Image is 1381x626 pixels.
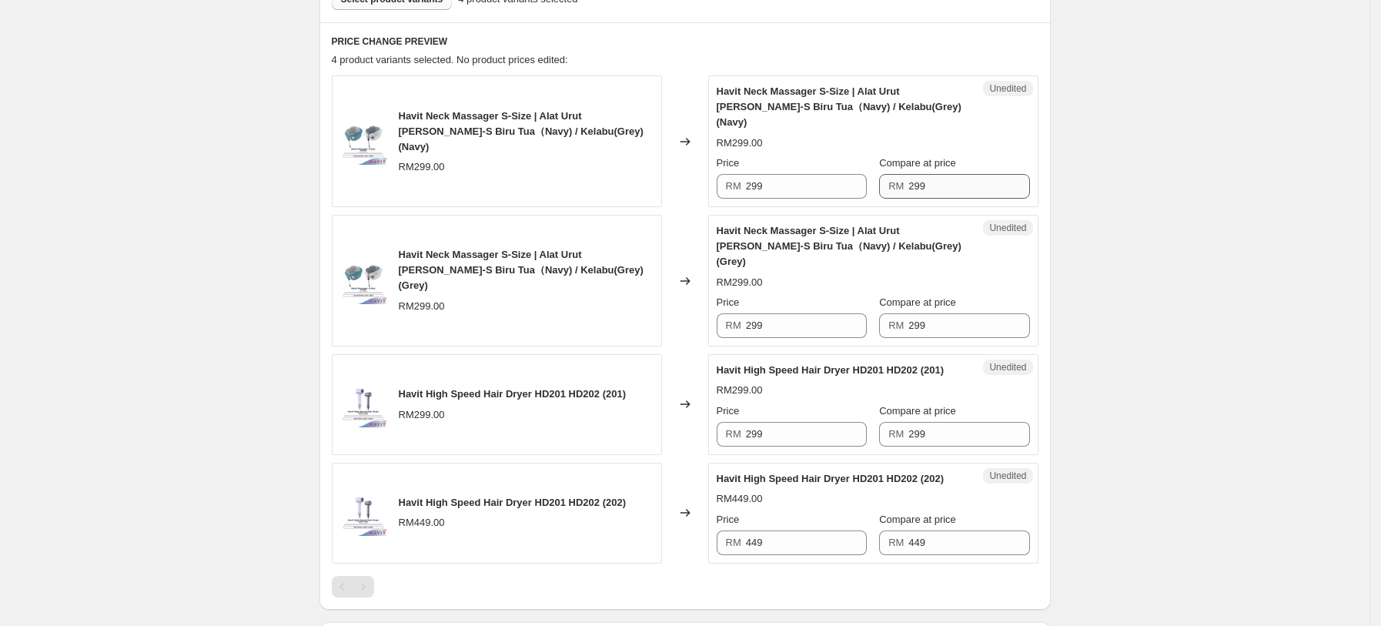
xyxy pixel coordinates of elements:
span: Havit Neck Massager S-Size | Alat Urut [PERSON_NAME]-S Biru Tua（Navy) / Kelabu(Grey) (Navy) [717,85,961,128]
span: RM449.00 [399,517,445,528]
h6: PRICE CHANGE PREVIEW [332,35,1038,48]
span: Havit High Speed Hair Dryer HD201 HD202 (202) [399,497,627,508]
span: RM [888,537,904,548]
span: RM449.00 [717,493,763,504]
img: Havit_HD201_HD202_80x.png [340,381,386,427]
img: Havit_Neck_Massager_S-Size_80x.png [340,258,386,304]
span: 4 product variants selected. No product prices edited: [332,54,568,65]
span: Price [717,405,740,417]
span: Havit High Speed Hair Dryer HD201 HD202 (202) [717,473,945,484]
span: Havit Neck Massager S-Size | Alat Urut [PERSON_NAME]-S Biru Tua（Navy) / Kelabu(Grey) (Grey) [399,249,644,291]
nav: Pagination [332,576,374,598]
span: Havit Neck Massager S-Size | Alat Urut [PERSON_NAME]-S Biru Tua（Navy) / Kelabu(Grey) (Grey) [717,225,961,267]
span: RM [726,428,741,440]
span: Unedited [989,82,1026,95]
span: RM [726,537,741,548]
span: Compare at price [879,514,956,525]
span: Unedited [989,222,1026,234]
span: Havit Neck Massager S-Size | Alat Urut [PERSON_NAME]-S Biru Tua（Navy) / Kelabu(Grey) (Navy) [399,110,644,152]
span: Compare at price [879,296,956,308]
span: RM [726,320,741,331]
span: RM299.00 [399,161,445,172]
span: RM299.00 [717,276,763,288]
img: Havit_Neck_Massager_S-Size_80x.png [340,119,386,165]
span: RM299.00 [399,300,445,312]
span: Havit High Speed Hair Dryer HD201 HD202 (201) [399,388,627,400]
span: RM299.00 [717,384,763,396]
span: RM [888,180,904,192]
span: RM299.00 [717,137,763,149]
span: Price [717,514,740,525]
span: Compare at price [879,405,956,417]
span: Havit High Speed Hair Dryer HD201 HD202 (201) [717,364,945,376]
img: Havit_HD201_HD202_80x.png [340,490,386,536]
span: Price [717,296,740,308]
span: RM299.00 [399,409,445,420]
span: Unedited [989,361,1026,373]
span: RM [888,320,904,331]
span: RM [726,180,741,192]
span: Unedited [989,470,1026,482]
span: RM [888,428,904,440]
span: Price [717,157,740,169]
span: Compare at price [879,157,956,169]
